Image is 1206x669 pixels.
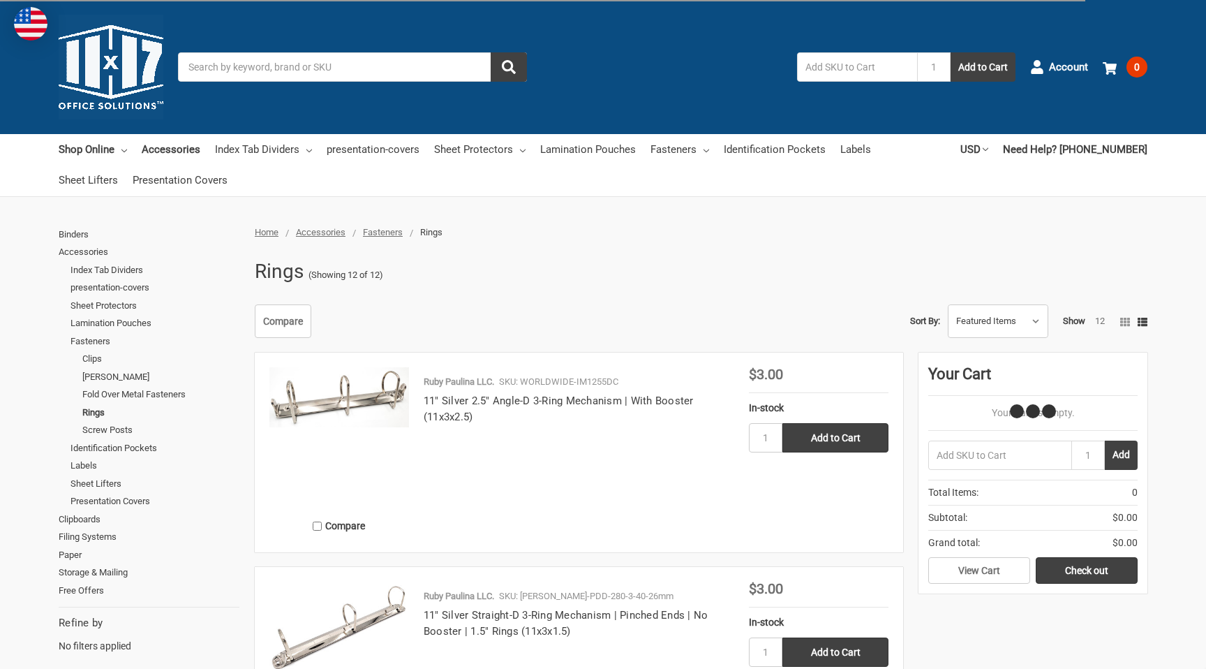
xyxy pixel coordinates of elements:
[424,609,708,638] a: 11" Silver Straight-D 3-Ring Mechanism | Pinched Ends | No Booster | 1.5" Rings (11x3x1.5)
[1132,485,1138,500] span: 0
[1103,49,1147,85] a: 0
[14,7,47,41] img: duty and tax information for United States
[424,375,494,389] p: Ruby Paulina LLC.
[840,134,871,165] a: Labels
[928,362,1138,396] div: Your Cart
[424,589,494,603] p: Ruby Paulina LLC.
[59,582,239,600] a: Free Offers
[749,615,888,630] div: In-stock
[928,536,980,550] span: Grand total:
[928,406,1138,420] p: Your Cart Is Empty.
[749,366,783,383] span: $3.00
[59,564,239,582] a: Storage & Mailing
[70,457,239,475] a: Labels
[59,546,239,564] a: Paper
[1126,57,1147,78] span: 0
[142,134,200,165] a: Accessories
[928,557,1030,584] a: View Cart
[70,279,239,297] a: presentation-covers
[782,423,888,453] input: Add to Cart
[797,52,917,82] input: Add SKU to Cart
[434,134,526,165] a: Sheet Protectors
[1036,557,1138,584] a: Check out
[178,52,527,82] input: Search by keyword, brand or SKU
[499,375,618,389] p: SKU: WORLDWIDE-IM1255DC
[928,441,1071,470] input: Add SKU to Cart
[951,52,1015,82] button: Add to Cart
[59,528,239,546] a: Filing Systems
[82,350,239,368] a: Clips
[782,638,888,667] input: Add to Cart
[255,253,304,290] h1: Rings
[1105,441,1138,470] button: Add
[59,615,239,653] div: No filters applied
[70,475,239,493] a: Sheet Lifters
[215,134,312,165] a: Index Tab Dividers
[1095,316,1105,326] a: 12
[59,243,239,261] a: Accessories
[269,367,409,427] img: 11" Silver 2.5" Angle-D 3-Ring Mechanism | With Booster (11x3x2.5)
[313,522,322,531] input: Compare
[255,227,278,237] a: Home
[255,304,311,338] a: Compare
[540,134,636,165] a: Lamination Pouches
[70,314,239,332] a: Lamination Pouches
[1112,536,1138,550] span: $0.00
[269,367,409,507] a: 11" Silver 2.5" Angle-D 3-Ring Mechanism | With Booster (11x3x2.5)
[499,589,673,603] p: SKU: [PERSON_NAME]-PDD-280-3-40-26mm
[82,368,239,386] a: [PERSON_NAME]
[424,395,694,423] a: 11" Silver 2.5" Angle-D 3-Ring Mechanism | With Booster (11x3x2.5)
[724,134,826,165] a: Identification Pockets
[59,226,239,244] a: Binders
[1030,49,1088,85] a: Account
[82,421,239,439] a: Screw Posts
[1063,316,1085,326] span: Show
[70,261,239,279] a: Index Tab Dividers
[296,227,345,237] a: Accessories
[420,227,442,237] span: Rings
[70,332,239,351] a: Fasteners
[82,404,239,422] a: Rings
[1112,510,1138,525] span: $0.00
[928,485,978,500] span: Total Items:
[928,510,967,525] span: Subtotal:
[363,227,403,237] a: Fasteners
[1049,59,1088,75] span: Account
[1003,134,1147,165] a: Need Help? [PHONE_NUMBER]
[59,134,127,165] a: Shop Online
[70,297,239,315] a: Sheet Protectors
[59,615,239,631] h5: Refine by
[308,268,383,282] span: (Showing 12 of 12)
[70,492,239,510] a: Presentation Covers
[133,165,228,196] a: Presentation Covers
[82,385,239,404] a: Fold Over Metal Fasteners
[70,439,239,457] a: Identification Pockets
[59,165,118,196] a: Sheet Lifters
[749,401,888,416] div: In-stock
[59,510,239,529] a: Clipboards
[650,134,709,165] a: Fasteners
[910,311,940,332] label: Sort By:
[749,580,783,597] span: $3.00
[327,134,419,165] a: presentation-covers
[960,134,988,165] a: USD
[59,15,163,119] img: 11x17.com
[269,515,409,538] label: Compare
